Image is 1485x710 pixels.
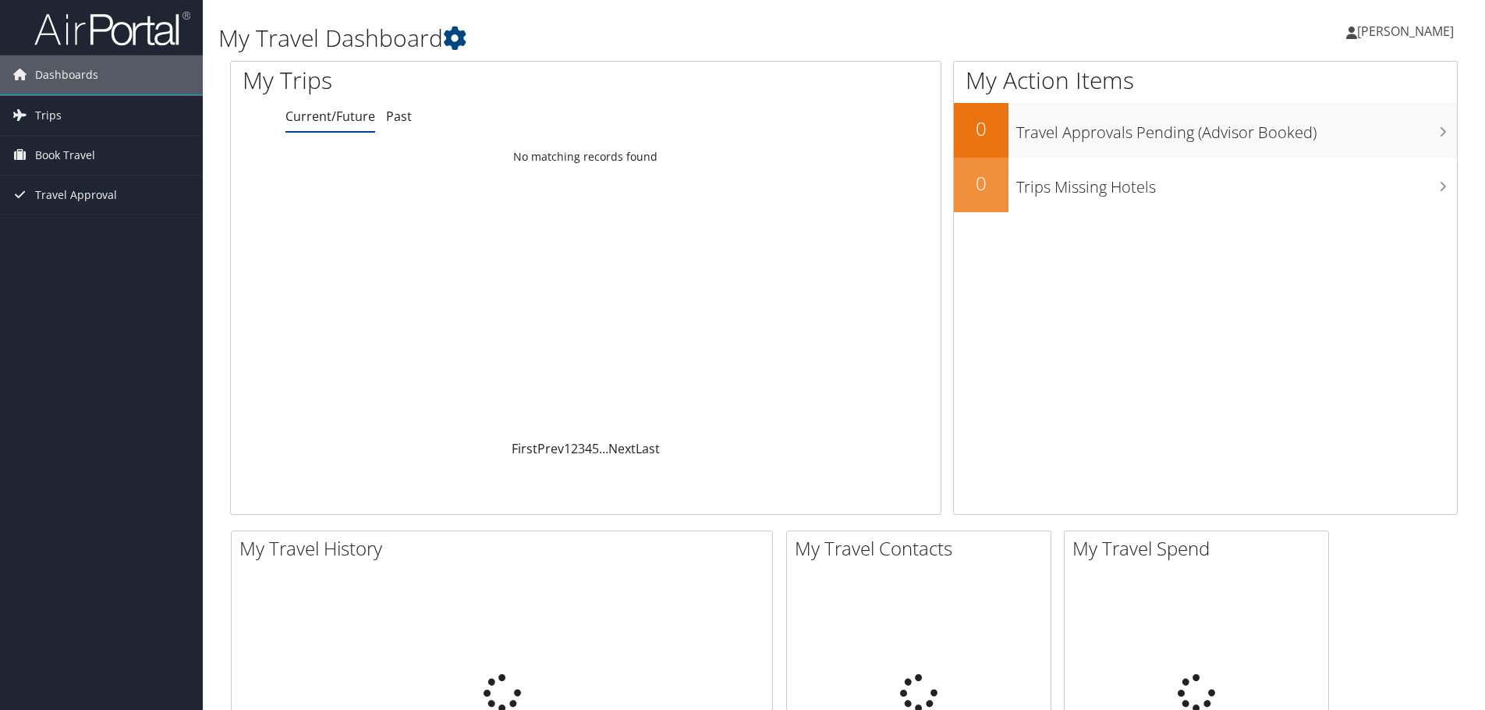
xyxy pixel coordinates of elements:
a: 0Trips Missing Hotels [954,158,1457,212]
h3: Trips Missing Hotels [1016,169,1457,198]
h3: Travel Approvals Pending (Advisor Booked) [1016,114,1457,144]
h2: 0 [954,170,1008,197]
h1: My Travel Dashboard [218,22,1052,55]
span: … [599,440,608,457]
a: Current/Future [285,108,375,125]
span: Book Travel [35,136,95,175]
img: airportal-logo.png [34,10,190,47]
h2: My Travel History [239,535,772,562]
a: 0Travel Approvals Pending (Advisor Booked) [954,103,1457,158]
a: First [512,440,537,457]
a: 3 [578,440,585,457]
h2: My Travel Spend [1072,535,1328,562]
h2: My Travel Contacts [795,535,1051,562]
a: 4 [585,440,592,457]
a: Last [636,440,660,457]
span: Trips [35,96,62,135]
h1: My Trips [243,64,633,97]
h2: 0 [954,115,1008,142]
a: 2 [571,440,578,457]
span: Travel Approval [35,176,117,215]
a: [PERSON_NAME] [1346,8,1469,55]
a: Past [386,108,412,125]
h1: My Action Items [954,64,1457,97]
span: Dashboards [35,55,98,94]
a: Prev [537,440,564,457]
a: Next [608,440,636,457]
a: 1 [564,440,571,457]
td: No matching records found [231,143,941,171]
a: 5 [592,440,599,457]
span: [PERSON_NAME] [1357,23,1454,40]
